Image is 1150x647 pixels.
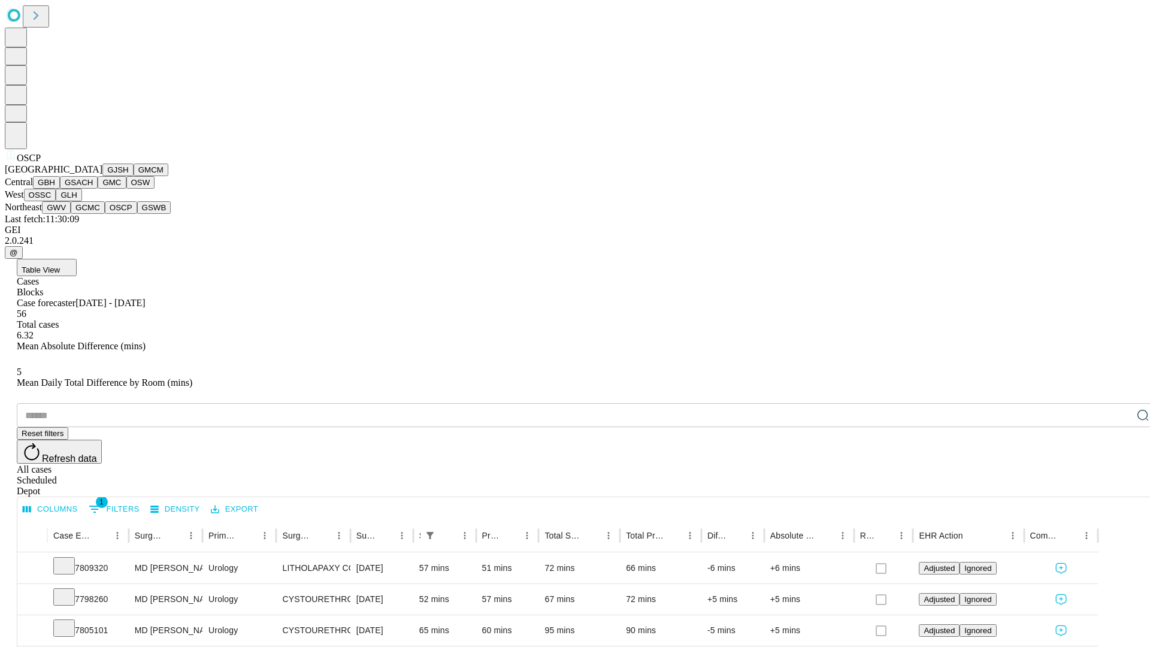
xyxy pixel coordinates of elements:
span: @ [10,248,18,257]
div: 7798260 [53,584,123,615]
div: Surgeon Name [135,531,165,540]
div: Scheduled In Room Duration [419,531,420,540]
div: Urology [208,584,270,615]
button: GSACH [60,176,98,189]
button: Show filters [422,527,438,544]
div: [DATE] [356,615,407,646]
div: 7809320 [53,553,123,583]
div: 60 mins [482,615,533,646]
button: OSW [126,176,155,189]
span: Case forecaster [17,298,75,308]
button: Density [147,500,203,519]
span: Mean Absolute Difference (mins) [17,341,146,351]
button: Sort [166,527,183,544]
div: Total Predicted Duration [626,531,664,540]
button: Sort [92,527,109,544]
div: Comments [1030,531,1060,540]
div: Absolute Difference [770,531,816,540]
button: OSCP [105,201,137,214]
div: LITHOLAPAXY COMPLICATED [282,553,344,583]
span: Last fetch: 11:30:09 [5,214,79,224]
div: CYSTOURETHROSCOPY [MEDICAL_DATA] WITH [MEDICAL_DATA] AND OR FULGURATION LESION [282,615,344,646]
span: Central [5,177,33,187]
span: Mean Daily Total Difference by Room (mins) [17,377,192,388]
div: Resolved in EHR [860,531,876,540]
button: Ignored [960,593,996,606]
div: +5 mins [707,584,758,615]
span: 56 [17,309,26,319]
button: Sort [665,527,682,544]
button: GMCM [134,164,168,176]
div: Urology [208,553,270,583]
span: [DATE] - [DATE] [75,298,145,308]
button: Ignored [960,562,996,575]
div: Surgery Name [282,531,312,540]
div: 67 mins [544,584,614,615]
button: OSSC [24,189,56,201]
button: Menu [256,527,273,544]
button: Menu [394,527,410,544]
button: GBH [33,176,60,189]
span: Total cases [17,319,59,329]
button: Sort [964,527,981,544]
div: 95 mins [544,615,614,646]
span: Adjusted [924,564,955,573]
span: Ignored [964,626,991,635]
button: Sort [377,527,394,544]
button: Menu [109,527,126,544]
button: Adjusted [919,624,960,637]
button: GLH [56,189,81,201]
button: Menu [834,527,851,544]
div: 7805101 [53,615,123,646]
button: Sort [502,527,519,544]
div: -6 mins [707,553,758,583]
div: 52 mins [419,584,470,615]
div: -5 mins [707,615,758,646]
div: 66 mins [626,553,695,583]
button: Refresh data [17,440,102,464]
button: Menu [1004,527,1021,544]
button: Export [208,500,261,519]
button: Table View [17,259,77,276]
div: CYSTOURETHROSCOPY WITH FULGURATION MEDIUM BLADDER TUMOR [282,584,344,615]
button: Sort [314,527,331,544]
span: OSCP [17,153,41,163]
div: MD [PERSON_NAME] [PERSON_NAME] [135,553,196,583]
span: 6.32 [17,330,34,340]
span: Refresh data [42,453,97,464]
div: Surgery Date [356,531,376,540]
div: Difference [707,531,727,540]
button: Sort [240,527,256,544]
button: Select columns [20,500,81,519]
div: 57 mins [482,584,533,615]
button: Menu [745,527,761,544]
button: Expand [23,589,41,610]
button: Sort [440,527,456,544]
div: MD [PERSON_NAME] [135,615,196,646]
button: Menu [183,527,199,544]
div: +5 mins [770,584,848,615]
div: EHR Action [919,531,963,540]
span: Northeast [5,202,42,212]
span: 5 [17,367,22,377]
div: 2.0.241 [5,235,1145,246]
div: +5 mins [770,615,848,646]
div: 57 mins [419,553,470,583]
span: [GEOGRAPHIC_DATA] [5,164,102,174]
div: Urology [208,615,270,646]
div: Primary Service [208,531,238,540]
button: Menu [600,527,617,544]
span: West [5,189,24,199]
span: Adjusted [924,626,955,635]
span: Ignored [964,564,991,573]
button: Show filters [86,500,143,519]
span: 1 [96,496,108,508]
div: [DATE] [356,553,407,583]
button: GWV [42,201,71,214]
button: GCMC [71,201,105,214]
button: @ [5,246,23,259]
button: Adjusted [919,593,960,606]
div: Case Epic Id [53,531,91,540]
span: Reset filters [22,429,63,438]
button: Reset filters [17,427,68,440]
